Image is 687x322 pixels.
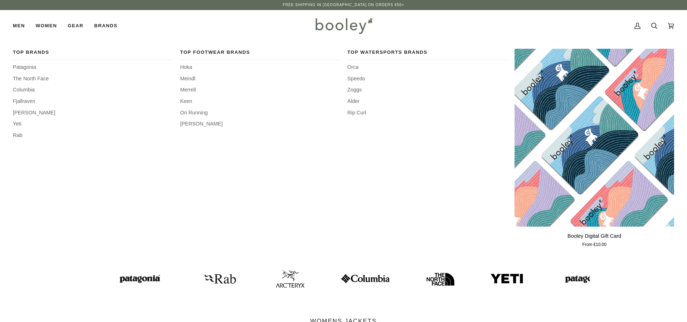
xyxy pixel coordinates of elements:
[94,22,117,29] span: Brands
[89,10,123,42] div: Brands Top Brands Patagonia The North Face Columbia Fjallraven [PERSON_NAME] Yeti Rab Top Footwea...
[515,229,674,248] a: Booley Digital Gift Card
[347,49,507,56] span: Top Watersports Brands
[13,22,25,29] span: Men
[283,2,404,8] p: Free Shipping in [GEOGRAPHIC_DATA] on Orders €50+
[30,10,62,42] a: Women
[582,242,606,248] span: From €10.00
[13,49,172,60] a: Top Brands
[180,75,340,83] a: Meindl
[180,120,340,128] a: [PERSON_NAME]
[62,10,89,42] a: Gear
[515,49,674,226] a: Booley Digital Gift Card
[347,75,507,83] a: Speedo
[347,109,507,117] a: Rip Curl
[347,63,507,71] a: Orca
[180,109,340,117] a: On Running
[180,63,340,71] a: Hoka
[347,98,507,105] a: Alder
[13,132,172,139] a: Rab
[180,86,340,94] a: Merrell
[180,49,340,60] a: Top Footwear Brands
[312,15,375,36] img: Booley
[13,109,172,117] a: [PERSON_NAME]
[68,22,83,29] span: Gear
[36,22,57,29] span: Women
[13,86,172,94] a: Columbia
[13,49,172,56] span: Top Brands
[180,49,340,56] span: Top Footwear Brands
[13,75,172,83] a: The North Face
[13,10,30,42] a: Men
[567,232,621,240] p: Booley Digital Gift Card
[347,86,507,94] a: Zoggs
[89,10,123,42] a: Brands
[13,98,172,105] a: Fjallraven
[347,49,507,60] a: Top Watersports Brands
[515,49,674,226] product-grid-item-variant: €10.00
[13,63,172,71] a: Patagonia
[13,120,172,128] a: Yeti
[180,98,340,105] a: Keen
[515,49,674,248] product-grid-item: Booley Digital Gift Card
